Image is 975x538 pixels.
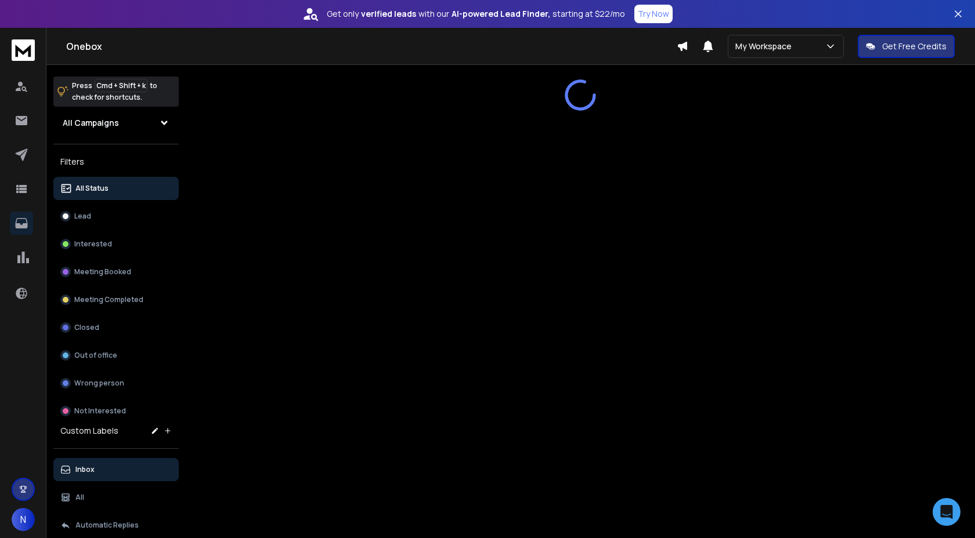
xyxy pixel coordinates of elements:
button: All Campaigns [53,111,179,134]
p: Wrong person [74,379,124,388]
button: N [12,508,35,531]
h1: Onebox [66,39,677,53]
img: logo [12,39,35,61]
button: Wrong person [53,372,179,395]
span: Cmd + Shift + k [95,79,147,92]
p: Lead [74,212,91,221]
p: Out of office [74,351,117,360]
button: All [53,486,179,509]
h3: Filters [53,154,179,170]
p: Inbox [75,465,95,474]
button: Meeting Completed [53,288,179,311]
button: All Status [53,177,179,200]
button: Try Now [634,5,673,23]
button: Automatic Replies [53,514,179,537]
p: All Status [75,184,109,193]
p: Automatic Replies [75,521,139,530]
button: Interested [53,232,179,256]
p: Not Interested [74,406,126,416]
h1: All Campaigns [63,117,119,129]
strong: verified leads [361,8,416,20]
div: Open Intercom Messenger [933,498,960,526]
h3: Custom Labels [60,425,118,437]
button: Inbox [53,458,179,481]
p: Get only with our starting at $22/mo [327,8,625,20]
p: Get Free Credits [882,41,947,52]
p: Press to check for shortcuts. [72,80,157,103]
button: Lead [53,205,179,228]
p: Meeting Completed [74,295,143,304]
p: Interested [74,239,112,249]
button: Out of office [53,344,179,367]
p: All [75,493,84,502]
button: Not Interested [53,399,179,423]
p: Meeting Booked [74,267,131,277]
button: Get Free Credits [858,35,955,58]
p: Closed [74,323,99,332]
p: My Workspace [735,41,796,52]
strong: AI-powered Lead Finder, [452,8,550,20]
p: Try Now [638,8,669,20]
button: Closed [53,316,179,339]
button: Meeting Booked [53,260,179,283]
